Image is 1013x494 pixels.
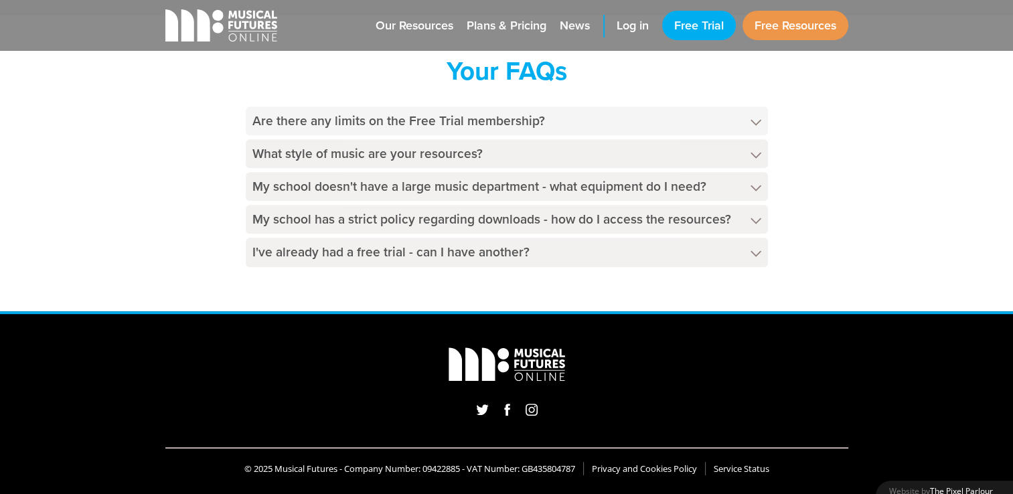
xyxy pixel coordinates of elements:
[246,172,768,201] h4: My school doesn't have a large music department - what equipment do I need?
[714,463,769,475] a: Service Status
[560,17,590,35] span: News
[501,400,514,419] a: Facebook
[617,17,649,35] span: Log in
[246,205,768,234] h4: My school has a strict policy regarding downloads - how do I access the resources?
[246,139,768,168] h4: What style of music are your resources?
[376,17,453,35] span: Our Resources
[743,11,848,40] a: Free Resources
[522,400,542,419] a: Instagram
[467,17,546,35] span: Plans & Pricing
[592,463,697,475] a: Privacy and Cookies Policy
[472,400,493,419] a: Twitter
[246,106,768,135] h4: Are there any limits on the Free Trial membership?
[246,238,768,266] h4: I've already had a free trial - can I have another?
[246,56,768,86] h2: Your FAQs
[662,11,736,40] a: Free Trial
[236,462,584,475] li: © 2025 Musical Futures - Company Number: 09422885 - VAT Number: GB435804787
